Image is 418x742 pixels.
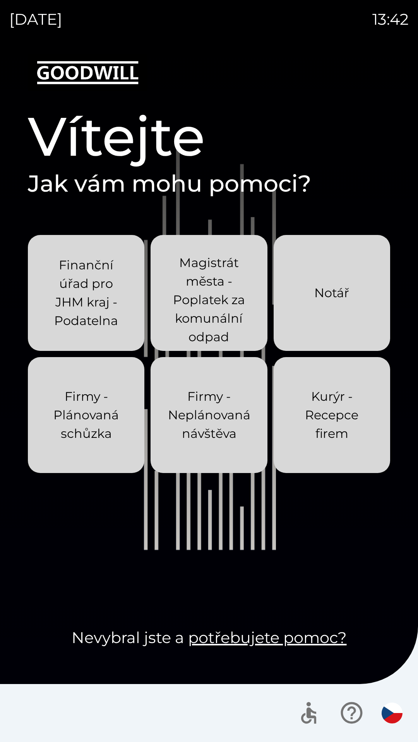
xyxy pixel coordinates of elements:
[28,235,144,351] button: Finanční úřad pro JHM kraj - Podatelna
[372,8,409,31] p: 13:42
[28,54,390,91] img: Logo
[151,235,267,351] button: Magistrát města - Poplatek za komunální odpad
[46,256,126,330] p: Finanční úřad pro JHM kraj - Podatelna
[169,254,248,346] p: Magistrát města - Poplatek za komunální odpad
[382,703,403,723] img: cs flag
[274,235,390,351] button: Notář
[9,8,62,31] p: [DATE]
[292,387,372,443] p: Kurýr - Recepce firem
[28,357,144,473] button: Firmy - Plánovaná schůzka
[274,357,390,473] button: Kurýr - Recepce firem
[46,387,126,443] p: Firmy - Plánovaná schůzka
[314,284,349,302] p: Notář
[28,169,390,198] h2: Jak vám mohu pomoci?
[188,628,347,647] a: potřebujete pomoc?
[28,626,390,649] p: Nevybral jste a
[151,357,267,473] button: Firmy - Neplánovaná návštěva
[28,104,390,169] h1: Vítejte
[168,387,250,443] p: Firmy - Neplánovaná návštěva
